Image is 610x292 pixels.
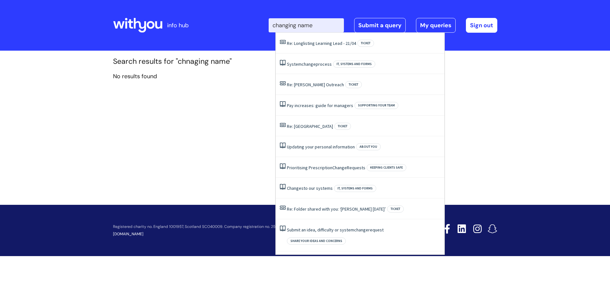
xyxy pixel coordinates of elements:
span: IT, systems and forms [334,185,376,192]
p: info hub [167,20,189,30]
div: | - [269,18,497,33]
span: Ticket [357,40,374,47]
a: Re: Folder shared with you: ‘[PERSON_NAME] [DATE]’ [287,206,386,212]
span: change [302,61,316,67]
a: Re: Longlisting Learning Lead - 21/04 [287,40,356,46]
a: Re: [PERSON_NAME] Outreach [287,82,344,88]
a: Pay increases: guide for managers [287,103,353,108]
a: My queries [416,18,456,33]
span: Ticket [345,81,362,88]
input: Search [269,18,344,32]
span: Change [332,165,347,171]
span: Supporting your team [354,102,398,109]
a: Re: [GEOGRAPHIC_DATA] [287,123,333,129]
a: Changesto our systems [287,185,333,191]
a: Sign out [466,18,497,33]
span: Ticket [387,205,404,213]
a: Submit a query [354,18,406,33]
h1: Search results for "chnaging name" [113,57,497,66]
a: Prioritising PrescriptionChangeRequests [287,165,365,171]
p: No results found [113,71,497,81]
a: Updating your personal information [287,144,355,150]
a: Systemchangeprocess [287,61,332,67]
a: Submit an idea, difficulty or systemchangerequest [287,227,384,233]
span: About you [356,143,381,150]
span: Keeping clients safe [367,164,406,171]
span: IT, systems and forms [333,61,375,68]
span: Share your ideas and concerns [287,238,346,245]
span: change [354,227,368,233]
p: Registered charity no. England 1001957, Scotland SCO40009. Company registration no. 2580377 [113,225,399,229]
a: [DOMAIN_NAME] [113,231,143,237]
span: Ticket [334,123,351,130]
span: Changes [287,185,304,191]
